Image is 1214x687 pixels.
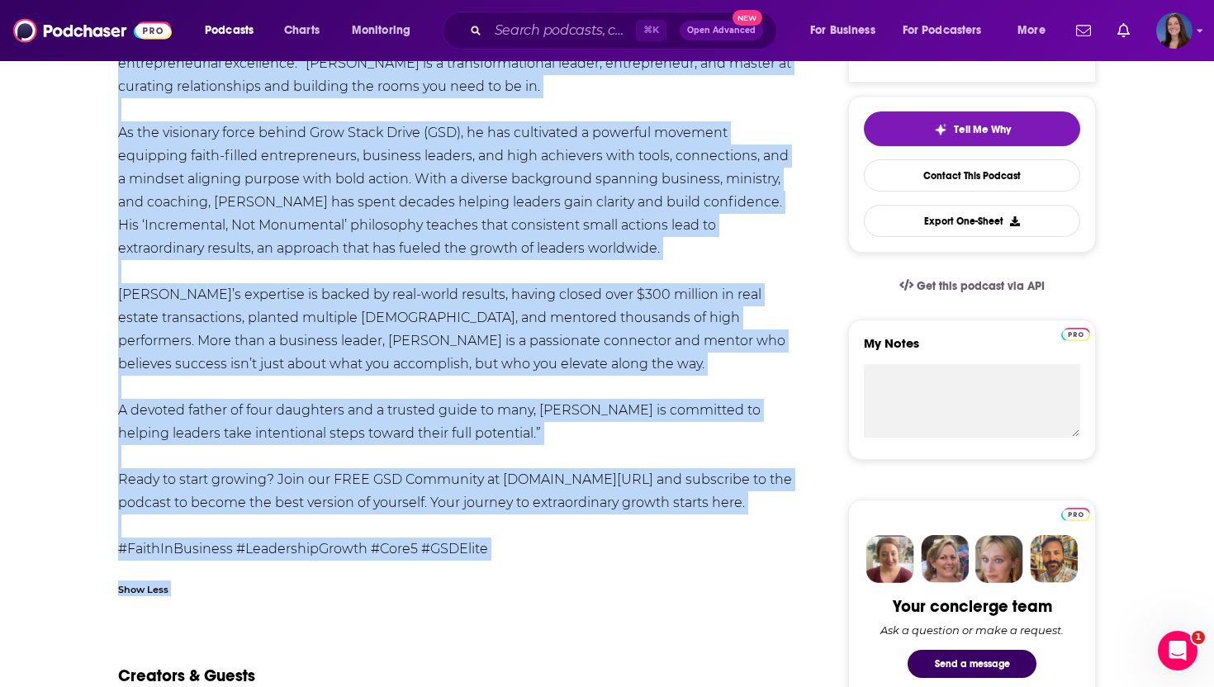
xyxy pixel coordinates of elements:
[1061,325,1090,341] a: Pro website
[1061,328,1090,341] img: Podchaser Pro
[893,596,1052,617] div: Your concierge team
[1061,508,1090,521] img: Podchaser Pro
[733,10,762,26] span: New
[886,266,1058,306] a: Get this podcast via API
[799,17,896,44] button: open menu
[680,21,763,40] button: Open AdvancedNew
[1017,19,1046,42] span: More
[864,159,1080,192] a: Contact This Podcast
[921,535,969,583] img: Barbara Profile
[205,19,254,42] span: Podcasts
[810,19,875,42] span: For Business
[917,279,1045,293] span: Get this podcast via API
[352,19,410,42] span: Monitoring
[273,17,330,44] a: Charts
[1069,17,1098,45] a: Show notifications dropdown
[1006,17,1066,44] button: open menu
[1111,17,1136,45] a: Show notifications dropdown
[687,26,756,35] span: Open Advanced
[118,29,799,561] div: [PERSON_NAME]-turned-entrepreneur [PERSON_NAME] on "As The Leader Grows" - where faith meets entr...
[975,535,1023,583] img: Jules Profile
[636,20,666,41] span: ⌘ K
[1156,12,1193,49] img: User Profile
[13,15,172,46] img: Podchaser - Follow, Share and Rate Podcasts
[864,335,1080,364] label: My Notes
[903,19,982,42] span: For Podcasters
[1156,12,1193,49] span: Logged in as emmadonovan
[488,17,636,44] input: Search podcasts, credits, & more...
[118,666,255,686] h2: Creators & Guests
[880,623,1064,637] div: Ask a question or make a request.
[1158,631,1197,670] iframe: Intercom live chat
[284,19,320,42] span: Charts
[1156,12,1193,49] button: Show profile menu
[864,205,1080,237] button: Export One-Sheet
[908,650,1036,678] button: Send a message
[458,12,793,50] div: Search podcasts, credits, & more...
[954,123,1011,136] span: Tell Me Why
[1030,535,1078,583] img: Jon Profile
[864,111,1080,146] button: tell me why sparkleTell Me Why
[340,17,432,44] button: open menu
[934,123,947,136] img: tell me why sparkle
[866,535,914,583] img: Sydney Profile
[892,17,1006,44] button: open menu
[193,17,275,44] button: open menu
[1192,631,1205,644] span: 1
[1061,505,1090,521] a: Pro website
